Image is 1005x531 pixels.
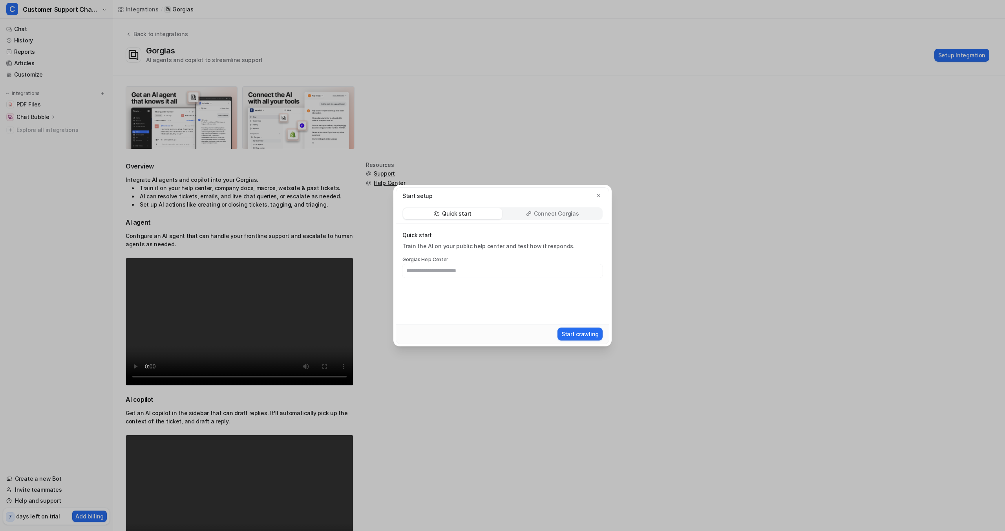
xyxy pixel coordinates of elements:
[402,231,603,239] p: Quick start
[402,242,603,250] p: Train the AI on your public help center and test how it responds.
[402,256,603,263] label: Gorgias Help Center
[534,210,579,218] p: Connect Gorgias
[402,192,433,200] p: Start setup
[557,328,603,341] button: Start crawling
[442,210,471,218] p: Quick start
